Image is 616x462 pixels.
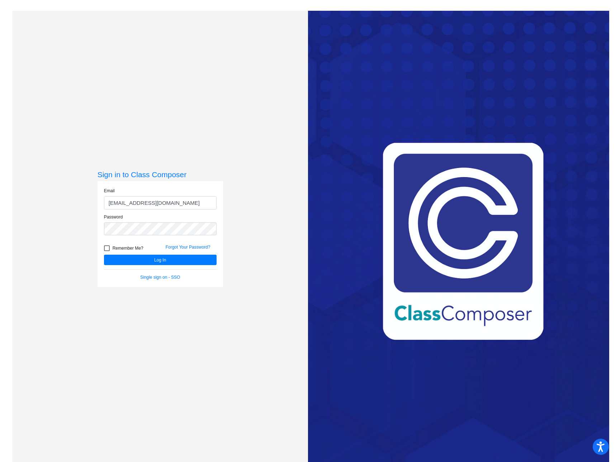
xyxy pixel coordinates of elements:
span: Remember Me? [113,244,143,253]
a: Single sign on - SSO [140,275,180,280]
h3: Sign in to Class Composer [98,170,223,179]
button: Log In [104,255,217,265]
label: Password [104,214,123,220]
label: Email [104,188,115,194]
a: Forgot Your Password? [166,245,210,250]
